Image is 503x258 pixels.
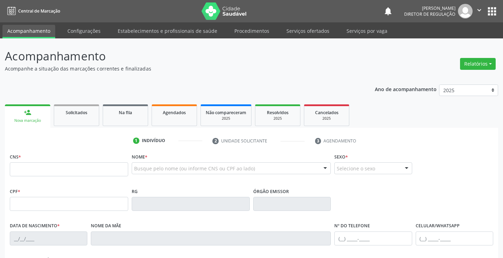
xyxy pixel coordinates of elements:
[458,4,473,19] img: img
[2,25,55,38] a: Acompanhamento
[229,25,274,37] a: Procedimentos
[66,110,87,116] span: Solicitados
[5,47,350,65] p: Acompanhamento
[119,110,132,116] span: Na fila
[142,138,165,144] div: Indivíduo
[460,58,496,70] button: Relatórios
[375,84,437,93] p: Ano de acompanhamento
[334,221,370,231] label: Nº do Telefone
[260,116,295,121] div: 2025
[342,25,392,37] a: Serviços por vaga
[163,110,186,116] span: Agendados
[337,165,375,172] span: Selecione o sexo
[5,5,60,17] a: Central de Marcação
[315,110,338,116] span: Cancelados
[334,152,348,162] label: Sexo
[132,152,147,162] label: Nome
[404,5,455,11] div: [PERSON_NAME]
[10,231,87,245] input: __/__/____
[10,221,60,231] label: Data de nascimento
[253,186,289,197] label: Órgão emissor
[10,186,20,197] label: CPF
[309,116,344,121] div: 2025
[416,221,460,231] label: Celular/WhatsApp
[5,65,350,72] p: Acompanhe a situação das marcações correntes e finalizadas
[267,110,289,116] span: Resolvidos
[206,116,246,121] div: 2025
[133,138,139,144] div: 1
[132,186,138,197] label: RG
[473,4,486,19] button: 
[24,109,31,116] div: person_add
[10,118,45,123] div: Nova marcação
[91,221,121,231] label: Nome da mãe
[18,8,60,14] span: Central de Marcação
[63,25,105,37] a: Configurações
[282,25,334,37] a: Serviços ofertados
[404,11,455,17] span: Diretor de regulação
[416,231,493,245] input: (__) _____-_____
[10,152,21,162] label: CNS
[113,25,222,37] a: Estabelecimentos e profissionais de saúde
[383,6,393,16] button: notifications
[475,6,483,14] i: 
[134,165,255,172] span: Busque pelo nome (ou informe CNS ou CPF ao lado)
[334,231,412,245] input: (__) _____-_____
[206,110,246,116] span: Não compareceram
[486,5,498,17] button: apps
